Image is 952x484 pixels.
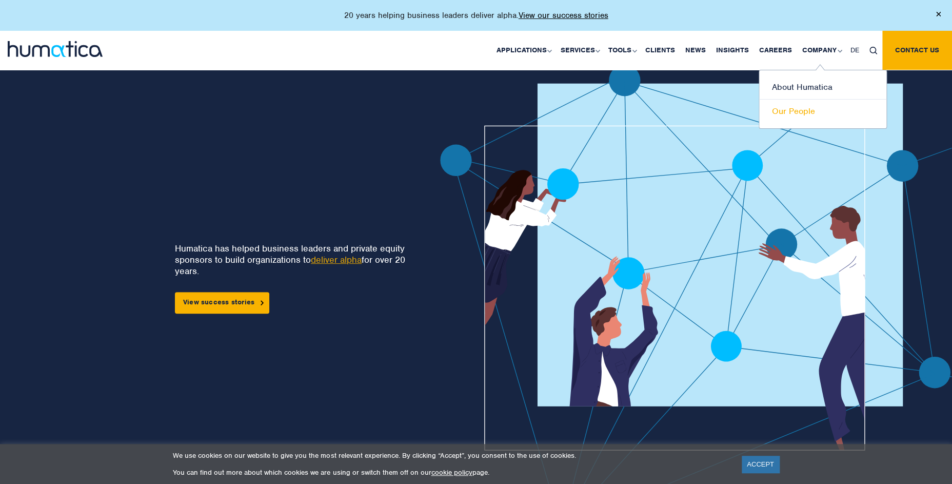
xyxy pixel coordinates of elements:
[344,10,608,21] p: 20 years helping business leaders deliver alpha.
[882,31,952,70] a: Contact us
[173,451,729,460] p: We use cookies on our website to give you the most relevant experience. By clicking “Accept”, you...
[742,456,779,473] a: ACCEPT
[555,31,603,70] a: Services
[311,254,362,265] a: deliver alpha
[680,31,711,70] a: News
[759,100,886,123] a: Our People
[869,47,877,54] img: search_icon
[711,31,754,70] a: Insights
[759,75,886,100] a: About Humatica
[491,31,555,70] a: Applications
[845,31,864,70] a: DE
[175,243,406,277] p: Humatica has helped business leaders and private equity sponsors to build organizations to for ov...
[173,468,729,477] p: You can find out more about which cookies we are using or switch them off on our page.
[850,46,859,54] span: DE
[640,31,680,70] a: Clients
[175,292,269,314] a: View success stories
[431,468,472,477] a: cookie policy
[754,31,797,70] a: Careers
[261,300,264,305] img: arrowicon
[797,31,845,70] a: Company
[519,10,608,21] a: View our success stories
[8,41,103,57] img: logo
[603,31,640,70] a: Tools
